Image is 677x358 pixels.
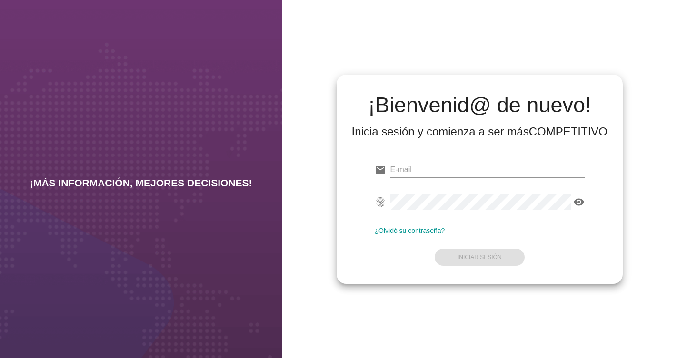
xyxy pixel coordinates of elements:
[529,125,607,138] strong: COMPETITIVO
[30,177,252,189] h2: ¡MÁS INFORMACIÓN, MEJORES DECISIONES!
[375,196,386,208] i: fingerprint
[390,162,585,177] input: E-mail
[375,164,386,175] i: email
[375,227,445,234] a: ¿Olvidó su contraseña?
[352,94,608,116] h2: ¡Bienvenid@ de nuevo!
[352,124,608,139] div: Inicia sesión y comienza a ser más
[573,196,585,208] i: visibility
